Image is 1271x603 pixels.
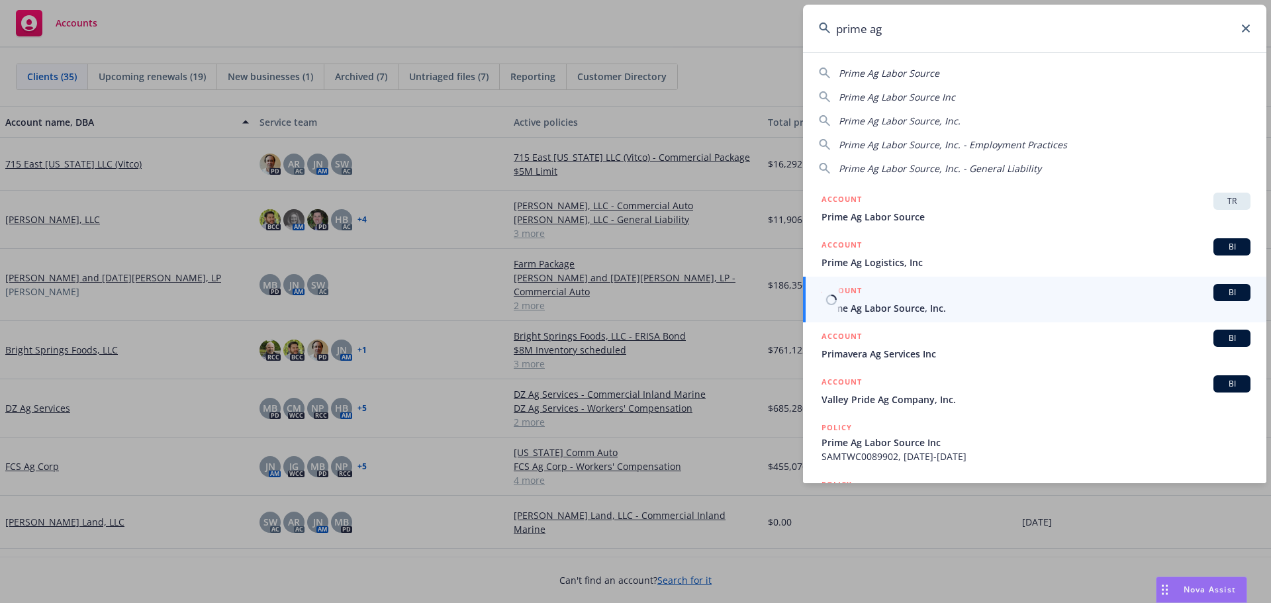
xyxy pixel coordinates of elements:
span: Prime Ag Labor Source, Inc. [839,115,961,127]
span: BI [1219,241,1245,253]
h5: ACCOUNT [822,193,862,209]
button: Nova Assist [1156,577,1247,603]
a: ACCOUNTBIPrime Ag Logistics, Inc [803,231,1266,277]
h5: POLICY [822,478,852,491]
a: ACCOUNTTRPrime Ag Labor Source [803,185,1266,231]
a: ACCOUNTBIValley Pride Ag Company, Inc. [803,368,1266,414]
span: Prime Ag Labor Source Inc [822,436,1250,449]
span: Primavera Ag Services Inc [822,347,1250,361]
span: Prime Ag Labor Source, Inc. - General Liability [839,162,1041,175]
a: POLICY [803,471,1266,528]
input: Search... [803,5,1266,52]
span: TR [1219,195,1245,207]
div: Drag to move [1156,577,1173,602]
a: POLICYPrime Ag Labor Source IncSAMTWC0089902, [DATE]-[DATE] [803,414,1266,471]
span: Prime Ag Labor Source [822,210,1250,224]
span: Prime Ag Labor Source, Inc. [822,301,1250,315]
h5: ACCOUNT [822,284,862,300]
h5: ACCOUNT [822,330,862,346]
a: ACCOUNTBIPrimavera Ag Services Inc [803,322,1266,368]
span: Prime Ag Labor Source, Inc. - Employment Practices [839,138,1067,151]
h5: ACCOUNT [822,375,862,391]
h5: POLICY [822,421,852,434]
span: BI [1219,378,1245,390]
a: ACCOUNTBIPrime Ag Labor Source, Inc. [803,277,1266,322]
h5: ACCOUNT [822,238,862,254]
span: Prime Ag Labor Source [839,67,939,79]
span: SAMTWC0089902, [DATE]-[DATE] [822,449,1250,463]
span: Nova Assist [1184,584,1236,595]
span: Prime Ag Labor Source Inc [839,91,955,103]
span: Prime Ag Logistics, Inc [822,255,1250,269]
span: BI [1219,287,1245,299]
span: Valley Pride Ag Company, Inc. [822,393,1250,406]
span: BI [1219,332,1245,344]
